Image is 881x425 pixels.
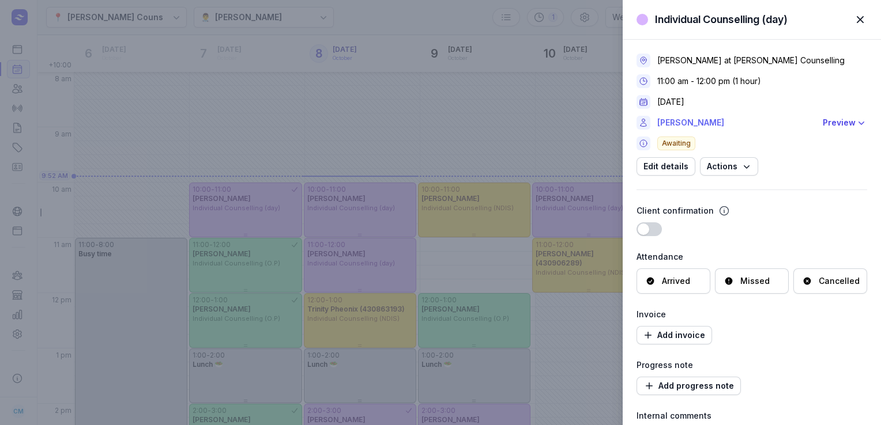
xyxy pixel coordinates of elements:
div: [PERSON_NAME] at [PERSON_NAME] Counselling [657,55,845,66]
div: Missed [740,275,770,287]
button: Preview [823,116,867,130]
button: Edit details [637,157,695,176]
span: Add progress note [643,379,734,393]
div: Internal comments [637,409,867,423]
div: Preview [823,116,856,130]
div: Arrived [662,275,690,287]
button: Actions [700,157,758,176]
span: Add invoice [643,328,705,342]
span: Actions [707,160,751,173]
span: Edit details [643,160,688,173]
div: Individual Counselling (day) [655,13,788,26]
div: Attendance [637,250,867,264]
div: Invoice [637,308,867,321]
a: [PERSON_NAME] [657,116,816,130]
div: Client confirmation [637,204,714,218]
div: [DATE] [657,96,684,108]
div: 11:00 am - 12:00 pm (1 hour) [657,75,761,87]
div: Cancelled [819,275,860,287]
div: Progress note [637,358,867,372]
span: Awaiting [657,136,695,150]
